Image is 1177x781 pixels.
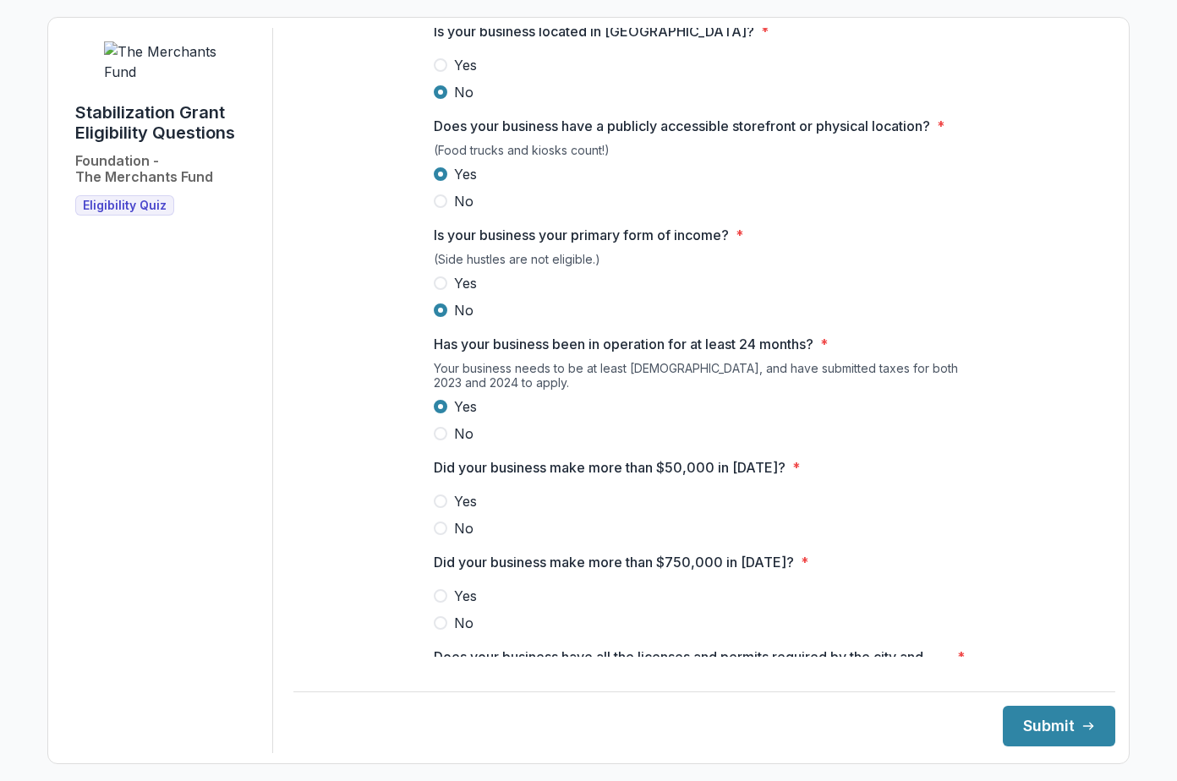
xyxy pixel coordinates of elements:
div: (Side hustles are not eligible.) [434,252,975,273]
p: Has your business been in operation for at least 24 months? [434,334,813,354]
div: (Food trucks and kiosks count!) [434,143,975,164]
span: Yes [454,396,477,417]
span: No [454,300,474,320]
span: Yes [454,491,477,511]
h2: Foundation - The Merchants Fund [75,153,213,185]
div: Your business needs to be at least [DEMOGRAPHIC_DATA], and have submitted taxes for both 2023 and... [434,361,975,396]
p: Did your business make more than $50,000 in [DATE]? [434,457,786,478]
span: Yes [454,273,477,293]
span: No [454,613,474,633]
span: Yes [454,164,477,184]
p: Does your business have all the licenses and permits required by the city and state to operate? [434,647,950,687]
p: Is your business located in [GEOGRAPHIC_DATA]? [434,21,754,41]
span: No [454,191,474,211]
p: Does your business have a publicly accessible storefront or physical location? [434,116,930,136]
span: No [454,423,474,444]
p: Did your business make more than $750,000 in [DATE]? [434,552,794,572]
p: Is your business your primary form of income? [434,225,729,245]
h1: Stabilization Grant Eligibility Questions [75,102,259,143]
span: Yes [454,586,477,606]
img: The Merchants Fund [104,41,231,82]
button: Submit [1003,706,1115,746]
span: No [454,518,474,538]
span: Yes [454,55,477,75]
span: Eligibility Quiz [83,199,167,213]
span: No [454,82,474,102]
